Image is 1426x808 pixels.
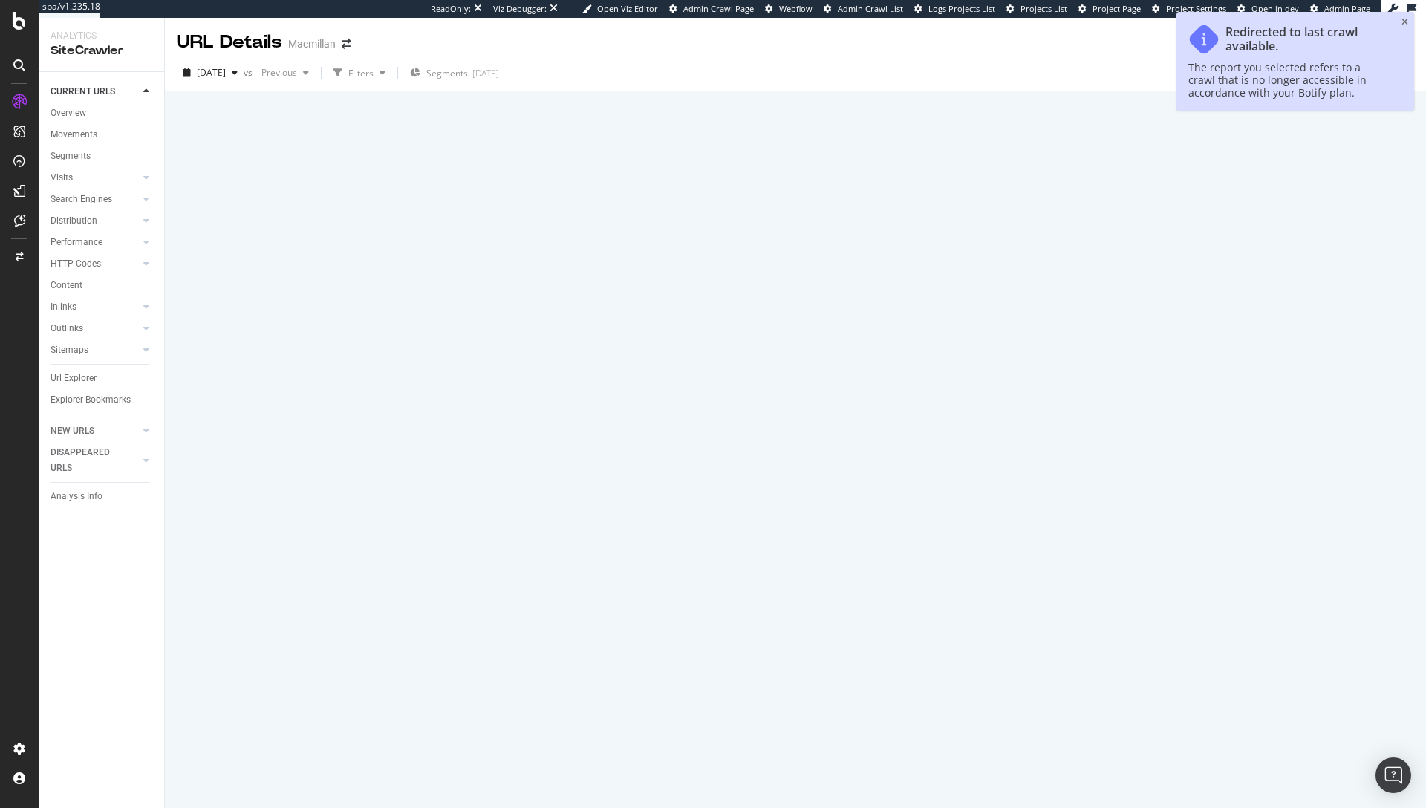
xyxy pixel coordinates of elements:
div: Overview [51,105,86,121]
div: Search Engines [51,192,112,207]
div: Visits [51,170,73,186]
div: Filters [348,67,374,79]
div: Performance [51,235,102,250]
a: Admin Page [1310,3,1370,15]
a: Movements [51,127,154,143]
button: Previous [255,61,315,85]
div: Movements [51,127,97,143]
span: vs [244,66,255,79]
div: arrow-right-arrow-left [342,39,351,49]
a: HTTP Codes [51,256,139,272]
a: Explorer Bookmarks [51,392,154,408]
a: Outlinks [51,321,139,336]
span: 2025 Aug. 8th [197,66,226,79]
a: Segments [51,149,154,164]
a: Overview [51,105,154,121]
a: Visits [51,170,139,186]
button: Filters [328,61,391,85]
span: Logs Projects List [928,3,995,14]
a: DISAPPEARED URLS [51,445,139,476]
div: DISAPPEARED URLS [51,445,126,476]
a: Logs Projects List [914,3,995,15]
span: Admin Crawl Page [683,3,754,14]
span: Project Page [1093,3,1141,14]
div: Inlinks [51,299,76,315]
div: Analysis Info [51,489,102,504]
div: Url Explorer [51,371,97,386]
a: Admin Crawl Page [669,3,754,15]
div: [DATE] [472,67,499,79]
a: Content [51,278,154,293]
div: Macmillan [288,36,336,51]
span: Webflow [779,3,813,14]
span: Open in dev [1251,3,1299,14]
span: Admin Crawl List [838,3,903,14]
a: Performance [51,235,139,250]
a: Project Settings [1152,3,1226,15]
div: CURRENT URLS [51,84,115,100]
a: Search Engines [51,192,139,207]
div: SiteCrawler [51,42,152,59]
span: Open Viz Editor [597,3,658,14]
a: Open Viz Editor [582,3,658,15]
div: The report you selected refers to a crawl that is no longer accessible in accordance with your Bo... [1188,61,1387,99]
a: NEW URLS [51,423,139,439]
a: CURRENT URLS [51,84,139,100]
a: Distribution [51,213,139,229]
a: Projects List [1006,3,1067,15]
a: Open in dev [1237,3,1299,15]
a: Webflow [765,3,813,15]
div: Explorer Bookmarks [51,392,131,408]
div: Outlinks [51,321,83,336]
div: Analytics [51,30,152,42]
a: Project Page [1078,3,1141,15]
a: Inlinks [51,299,139,315]
div: Sitemaps [51,342,88,358]
div: NEW URLS [51,423,94,439]
span: Project Settings [1166,3,1226,14]
a: Url Explorer [51,371,154,386]
div: Viz Debugger: [493,3,547,15]
div: Open Intercom Messenger [1375,757,1411,793]
span: Projects List [1020,3,1067,14]
div: URL Details [177,30,282,55]
a: Admin Crawl List [824,3,903,15]
div: ReadOnly: [431,3,471,15]
div: HTTP Codes [51,256,101,272]
div: Distribution [51,213,97,229]
span: Admin Page [1324,3,1370,14]
div: close toast [1401,18,1408,27]
span: Previous [255,66,297,79]
div: Redirected to last crawl available. [1225,25,1387,53]
div: Content [51,278,82,293]
div: Segments [51,149,91,164]
button: Segments[DATE] [404,61,505,85]
a: Analysis Info [51,489,154,504]
a: Sitemaps [51,342,139,358]
button: [DATE] [177,61,244,85]
span: Segments [426,67,468,79]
